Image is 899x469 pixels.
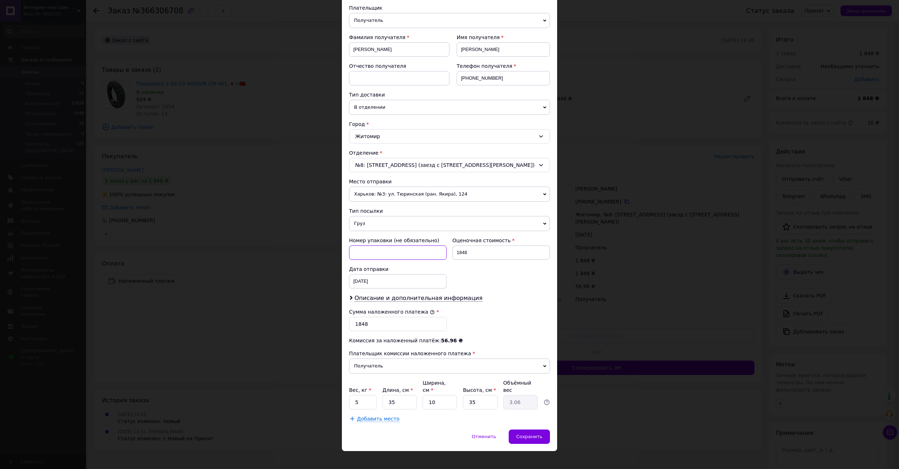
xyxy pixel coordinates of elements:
span: Груз [349,216,550,231]
div: №8: [STREET_ADDRESS] (заезд с [STREET_ADDRESS][PERSON_NAME]) [349,158,550,172]
input: +380 [457,71,550,85]
span: Сохранить [516,434,542,439]
span: Добавить место [357,416,400,422]
div: Дата отправки [349,266,447,273]
label: Ширина, см [423,380,446,393]
span: В отделении [349,100,550,115]
label: Сумма наложенного платежа [349,309,435,315]
div: Отделение [349,149,550,156]
span: Тип доставки [349,92,385,98]
span: Плательщик [349,5,382,11]
label: Вес, кг [349,387,371,393]
div: Объёмный вес [503,379,538,394]
span: 56.96 ₴ [441,338,463,343]
label: Длина, см [382,387,413,393]
span: Описание и дополнительная информация [354,295,483,302]
span: Получатель [349,358,550,374]
span: Харьков: №3: ул. Тюринская (ран. Якира), 124 [349,187,550,202]
span: Телефон получателя [457,63,512,69]
span: Имя получателя [457,34,500,40]
span: Фамилия получателя [349,34,405,40]
div: Номер упаковки (не обязательно) [349,237,447,244]
div: Житомир [349,129,550,144]
span: Тип посылки [349,208,383,214]
div: Город [349,121,550,128]
span: Место отправки [349,179,392,184]
span: Плательщик комиссии наложенного платежа [349,351,471,356]
span: Получатель [349,13,550,28]
div: Комиссия за наложенный платёж: [349,337,550,344]
div: Оценочная стоимость [452,237,550,244]
label: Высота, см [463,387,496,393]
span: Отчество получателя [349,63,406,69]
span: Отменить [472,434,496,439]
